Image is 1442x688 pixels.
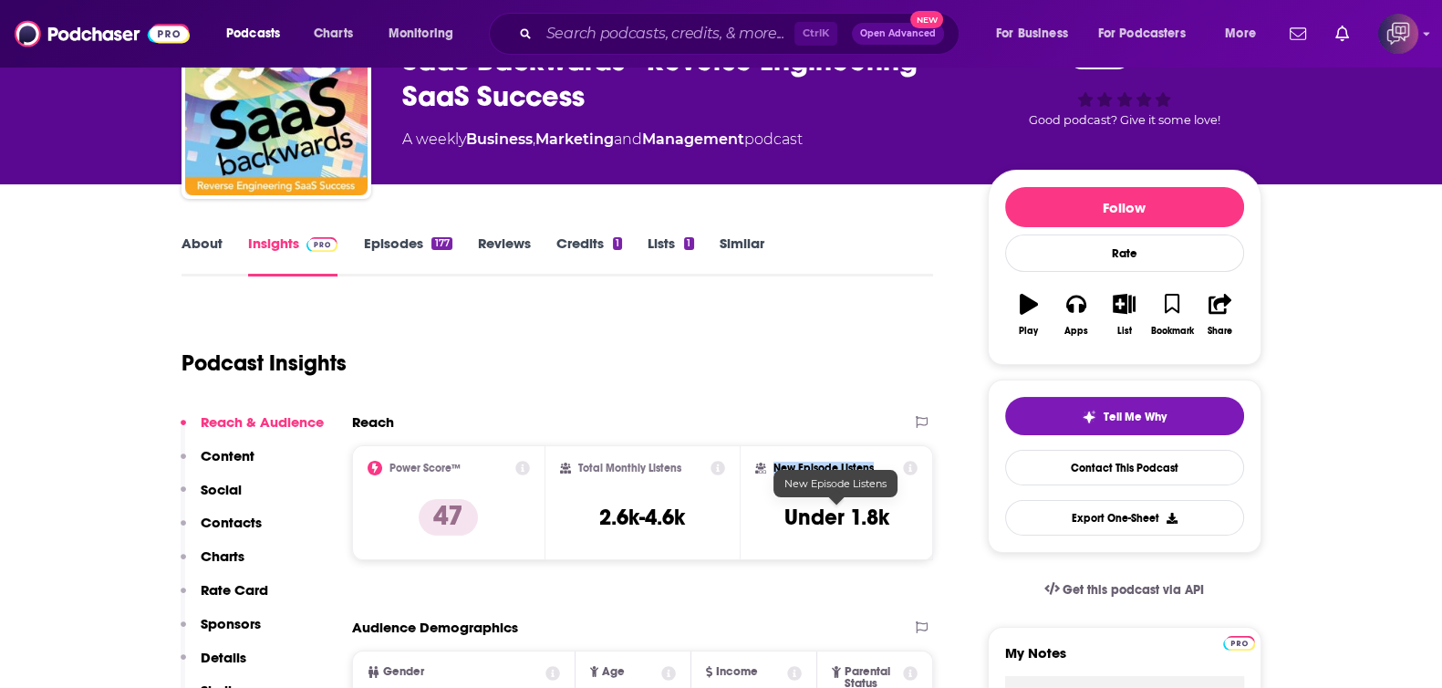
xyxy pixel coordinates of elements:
span: Get this podcast via API [1063,582,1204,598]
a: Show notifications dropdown [1282,18,1313,49]
button: Content [181,447,254,481]
button: Rate Card [181,581,268,615]
span: Podcasts [226,21,280,47]
div: 177 [431,237,451,250]
a: Contact This Podcast [1005,450,1244,485]
div: Apps [1064,326,1088,337]
div: List [1117,326,1132,337]
div: Share [1208,326,1232,337]
span: Charts [314,21,353,47]
span: New [910,11,943,28]
div: A weekly podcast [402,129,803,151]
button: Social [181,481,242,515]
p: Reach & Audience [201,413,324,431]
div: Search podcasts, credits, & more... [506,13,977,55]
button: open menu [1086,19,1212,48]
h2: New Episode Listens [773,462,874,474]
span: Age [602,666,625,678]
button: Sponsors [181,615,261,649]
a: Episodes177 [363,235,451,276]
div: 47Good podcast? Give it some love! [988,26,1261,139]
h1: Podcast Insights [182,349,347,377]
a: Lists1 [648,235,693,276]
span: Tell Me Why [1104,410,1167,424]
button: Share [1196,282,1243,348]
span: , [533,130,535,148]
span: Good podcast? Give it some love! [1029,113,1220,127]
a: Pro website [1223,633,1255,651]
button: Show profile menu [1378,14,1418,54]
p: Content [201,447,254,464]
a: Get this podcast via API [1030,568,1219,612]
div: Rate [1005,235,1244,272]
a: About [182,235,223,276]
a: Business [466,130,533,148]
button: open menu [376,19,477,48]
button: Reach & Audience [181,413,324,447]
a: Management [642,130,744,148]
a: Show notifications dropdown [1328,18,1356,49]
img: SaaS Backwards - Reverse Engineering SaaS Success [185,13,368,195]
img: Podchaser Pro [306,237,338,252]
button: open menu [983,19,1091,48]
span: For Podcasters [1098,21,1186,47]
button: List [1100,282,1147,348]
span: Ctrl K [794,22,837,46]
button: Open AdvancedNew [852,23,944,45]
span: More [1225,21,1256,47]
div: Play [1019,326,1038,337]
p: Details [201,649,246,666]
span: Monitoring [389,21,453,47]
h2: Power Score™ [389,462,461,474]
span: Gender [383,666,424,678]
img: Podchaser - Follow, Share and Rate Podcasts [15,16,190,51]
p: 47 [419,499,478,536]
p: Sponsors [201,615,261,632]
p: Charts [201,547,244,565]
a: Charts [302,19,364,48]
button: Play [1005,282,1053,348]
button: open menu [1212,19,1279,48]
button: Bookmark [1148,282,1196,348]
a: Credits1 [556,235,622,276]
div: 1 [613,237,622,250]
p: Rate Card [201,581,268,599]
p: Social [201,481,242,498]
button: Apps [1053,282,1100,348]
span: Open Advanced [860,29,936,38]
div: 1 [684,237,693,250]
h2: Total Monthly Listens [578,462,681,474]
button: Export One-Sheet [1005,500,1244,536]
input: Search podcasts, credits, & more... [539,19,794,48]
label: My Notes [1005,644,1244,676]
h2: Audience Demographics [352,619,518,636]
span: Logged in as corioliscompany [1378,14,1418,54]
div: Bookmark [1150,326,1193,337]
img: Podchaser Pro [1223,636,1255,651]
button: Details [181,649,246,683]
a: Marketing [535,130,614,148]
a: Reviews [478,235,531,276]
h3: Under 1.8k [784,504,889,531]
button: Contacts [181,514,262,547]
span: Income [716,666,758,678]
button: open menu [213,19,304,48]
button: tell me why sparkleTell Me Why [1005,397,1244,435]
h3: 2.6k-4.6k [599,504,685,531]
a: Similar [720,235,764,276]
span: and [614,130,642,148]
button: Follow [1005,187,1244,227]
span: For Business [996,21,1068,47]
button: Charts [181,547,244,581]
img: User Profile [1378,14,1418,54]
img: tell me why sparkle [1082,410,1096,424]
a: InsightsPodchaser Pro [248,235,338,276]
h2: Reach [352,413,394,431]
span: New Episode Listens [784,477,887,490]
p: Contacts [201,514,262,531]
